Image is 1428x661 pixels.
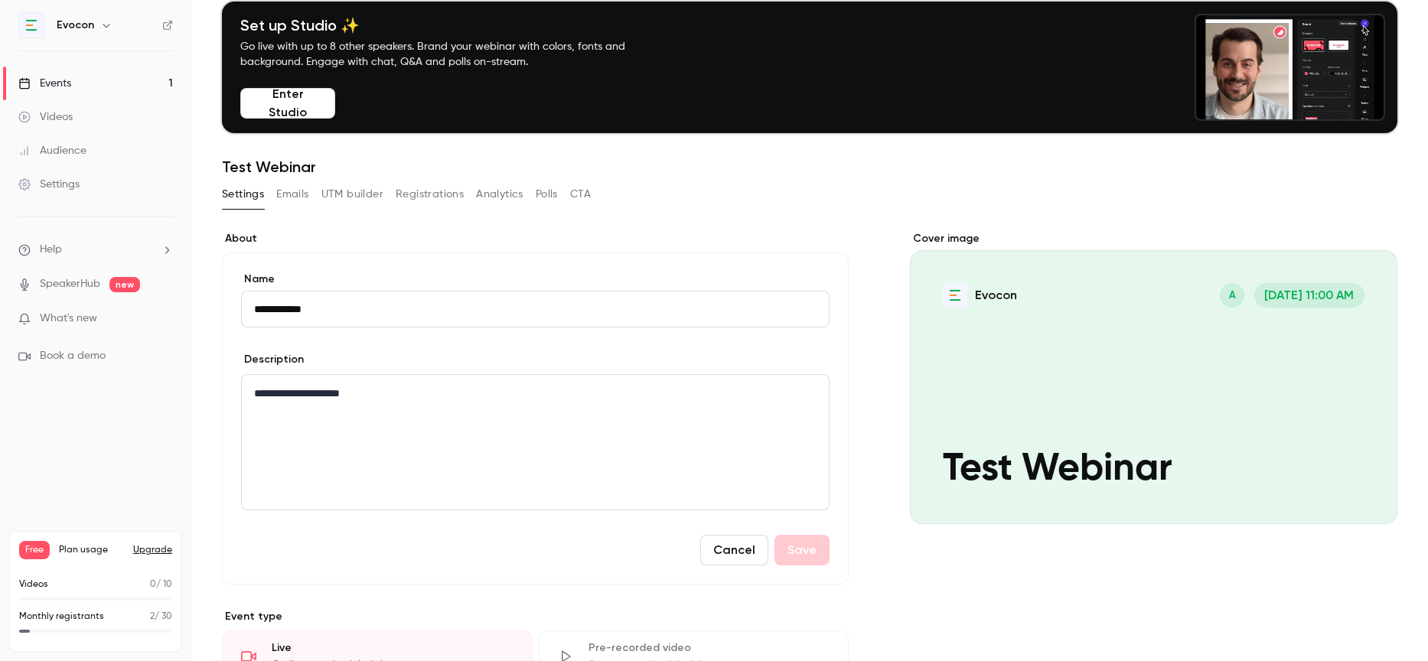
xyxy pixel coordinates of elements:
[133,544,172,556] button: Upgrade
[222,231,849,246] label: About
[40,311,97,327] span: What's new
[40,242,62,258] span: Help
[19,13,44,37] img: Evocon
[18,177,80,192] div: Settings
[240,39,661,70] p: Go live with up to 8 other speakers. Brand your webinar with colors, fonts and background. Engage...
[242,375,829,510] div: editor
[150,612,155,621] span: 2
[40,348,106,364] span: Book a demo
[18,76,71,91] div: Events
[240,88,335,119] button: Enter Studio
[109,277,140,292] span: new
[19,610,104,624] p: Monthly registrants
[40,276,100,292] a: SpeakerHub
[18,143,86,158] div: Audience
[910,231,1397,246] label: Cover image
[910,231,1397,524] section: Cover image
[222,158,1397,176] h1: Test Webinar
[57,18,94,33] h6: Evocon
[588,640,830,656] div: Pre-recorded video
[240,16,661,34] h4: Set up Studio ✨
[18,109,73,125] div: Videos
[19,541,50,559] span: Free
[396,182,464,207] button: Registrations
[700,535,768,565] button: Cancel
[155,312,173,326] iframe: Noticeable Trigger
[241,374,830,510] section: description
[18,242,173,258] li: help-dropdown-opener
[241,272,830,287] label: Name
[476,182,523,207] button: Analytics
[150,580,156,589] span: 0
[150,578,172,591] p: / 10
[536,182,558,207] button: Polls
[222,609,849,624] p: Event type
[276,182,308,207] button: Emails
[570,182,591,207] button: CTA
[272,640,513,656] div: Live
[321,182,383,207] button: UTM builder
[241,352,304,367] label: Description
[150,610,172,624] p: / 30
[222,182,264,207] button: Settings
[19,578,48,591] p: Videos
[59,544,124,556] span: Plan usage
